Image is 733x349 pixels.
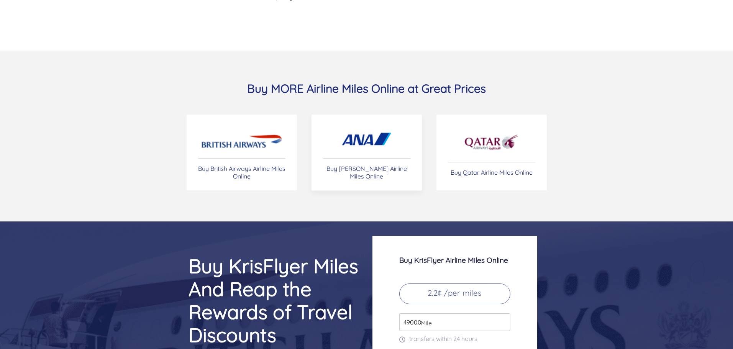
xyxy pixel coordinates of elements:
a: Buy Qatar Airline Miles Online [436,114,547,191]
h3: Buy MORE Airline Miles Online at Great Prices [143,81,591,96]
a: Buy British Airways Airline Miles Online [186,114,297,191]
p: 2.2¢ /per miles [399,283,510,304]
img: Buy ANA miles online [340,125,394,152]
img: Buy British Airways airline miles online [202,125,282,152]
img: Buy Qatr miles online [464,129,519,156]
p: Buy [PERSON_NAME] Airline Miles Online [323,165,410,180]
span: Mile [417,318,432,328]
p: transfers within 24 hours [399,334,510,343]
h2: Buy KrisFlyer Miles And Reap the Rewards of Travel Discounts [143,254,361,346]
p: Buy British Airways Airline Miles Online [198,165,285,180]
a: Buy [PERSON_NAME] Airline Miles Online [311,114,422,191]
p: Buy Qatar Airline Miles Online [451,169,533,176]
h3: Buy KrisFlyer Airline Miles Online [399,255,510,265]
